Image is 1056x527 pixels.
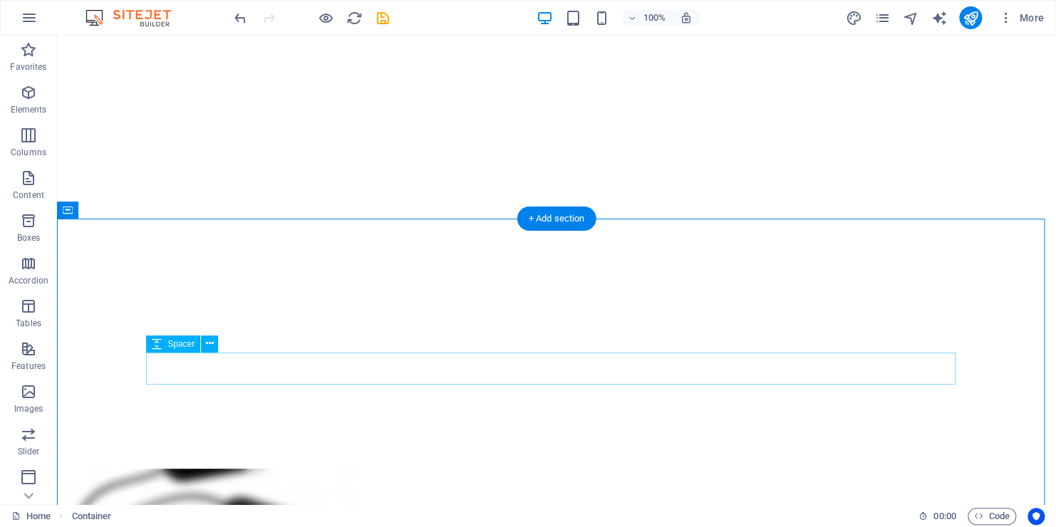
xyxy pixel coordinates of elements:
[375,10,391,26] i: Save (Ctrl+S)
[346,10,363,26] i: Reload page
[643,9,666,26] h6: 100%
[232,10,249,26] i: Undo: Define viewports on which this element should be visible. (Ctrl+Z)
[11,104,47,115] p: Elements
[11,360,46,372] p: Features
[346,9,363,26] button: reload
[962,10,978,26] i: Publish
[167,340,195,348] span: Spacer
[874,9,891,26] button: pages
[517,207,596,231] div: + Add section
[10,61,46,73] p: Favorites
[17,232,41,244] p: Boxes
[943,511,946,521] span: :
[874,10,890,26] i: Pages (Ctrl+Alt+S)
[18,446,40,457] p: Slider
[13,189,44,201] p: Content
[1027,508,1045,525] button: Usercentrics
[931,10,947,26] i: AI Writer
[968,508,1016,525] button: Code
[845,9,862,26] button: design
[232,9,249,26] button: undo
[902,10,918,26] i: Navigator
[918,508,956,525] h6: Session time
[11,508,51,525] a: Click to cancel selection. Double-click to open Pages
[902,9,919,26] button: navigator
[845,10,861,26] i: Design (Ctrl+Alt+Y)
[82,9,189,26] img: Editor Logo
[999,11,1044,25] span: More
[680,11,693,24] i: On resize automatically adjust zoom level to fit chosen device.
[16,318,41,329] p: Tables
[72,508,112,525] nav: breadcrumb
[72,508,112,525] span: Click to select. Double-click to edit
[11,147,46,158] p: Columns
[933,508,956,525] span: 00 00
[974,508,1010,525] span: Code
[621,9,672,26] button: 100%
[993,6,1050,29] button: More
[14,403,43,414] p: Images
[9,275,48,286] p: Accordion
[959,6,982,29] button: publish
[374,9,391,26] button: save
[931,9,948,26] button: text_generator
